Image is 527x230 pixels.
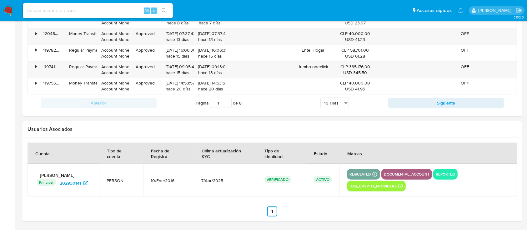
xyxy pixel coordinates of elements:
span: s [153,8,155,13]
input: Buscar usuario o caso... [23,7,173,15]
p: camila.tresguerres@mercadolibre.com [478,8,514,13]
span: 3.152.0 [514,15,524,20]
h2: Usuarios Asociados [28,126,517,132]
span: Alt [144,8,149,13]
button: search-icon [158,6,170,15]
a: Notificaciones [458,8,463,13]
a: Salir [516,7,522,14]
span: Accesos rápidos [417,7,452,14]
